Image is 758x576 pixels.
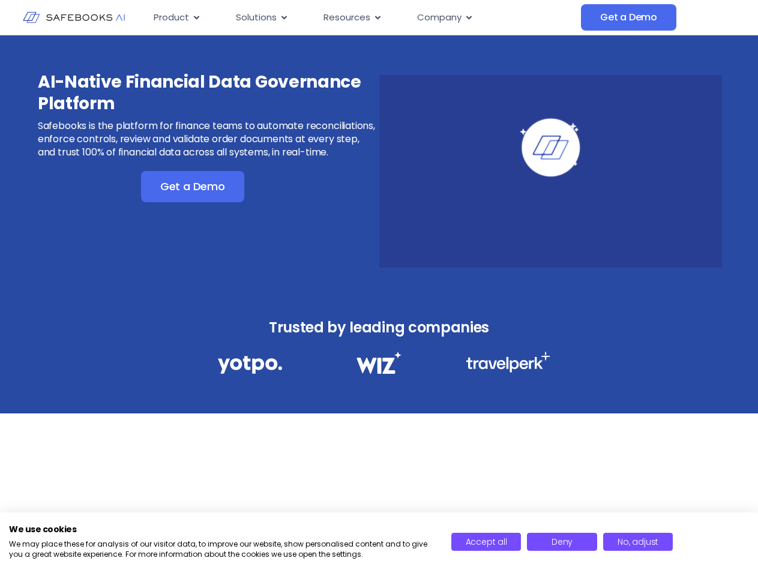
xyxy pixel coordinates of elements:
[466,536,507,548] span: Accept all
[38,71,377,115] h3: AI-Native Financial Data Governance Platform
[218,352,282,377] img: Financial Data Governance 1
[323,11,370,25] span: Resources
[618,536,658,548] span: No, adjust
[141,171,244,202] a: Get a Demo
[451,533,522,551] button: Accept all cookies
[581,4,676,31] a: Get a Demo
[600,11,657,23] span: Get a Demo
[191,316,567,340] h3: Trusted by leading companies
[9,539,433,560] p: We may place these for analysis of our visitor data, to improve our website, show personalised co...
[417,11,462,25] span: Company
[154,11,189,25] span: Product
[350,352,407,374] img: Financial Data Governance 2
[466,352,550,373] img: Financial Data Governance 3
[144,6,581,29] div: Menu Toggle
[144,6,581,29] nav: Menu
[552,536,573,548] span: Deny
[236,11,277,25] span: Solutions
[38,119,377,159] p: Safebooks is the platform for finance teams to automate reconciliations, enforce controls, review...
[527,533,597,551] button: Deny all cookies
[603,533,673,551] button: Adjust cookie preferences
[160,181,225,193] span: Get a Demo
[9,524,433,535] h2: We use cookies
